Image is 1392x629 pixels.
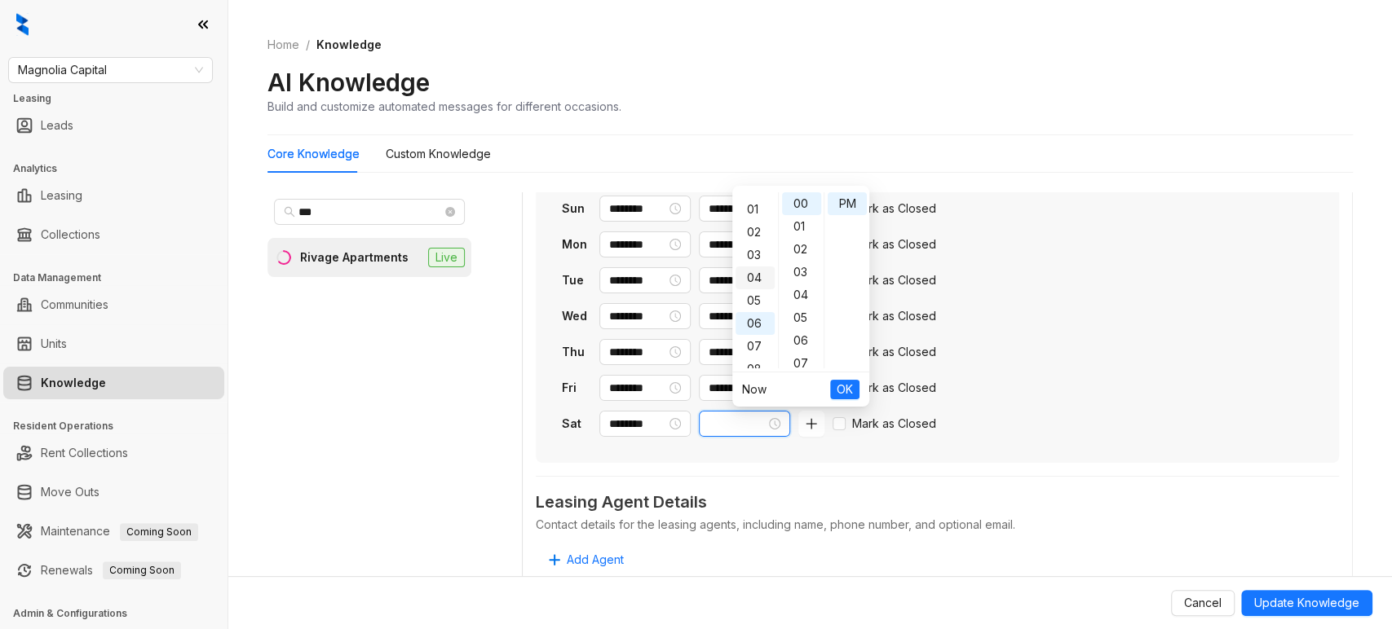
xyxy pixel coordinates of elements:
li: Renewals [3,554,224,587]
div: Thu [562,343,591,361]
div: Build and customize automated messages for different occasions. [267,98,621,115]
div: 04 [782,284,821,306]
span: close-circle [445,207,455,217]
button: Add Agent [536,547,637,573]
span: Mark as Closed [846,343,943,361]
div: Core Knowledge [267,145,360,163]
span: Mark as Closed [846,200,943,218]
li: Knowledge [3,367,224,399]
h3: Analytics [13,161,228,176]
h3: Data Management [13,271,228,285]
div: Sun [562,200,591,218]
span: Mark as Closed [846,415,943,433]
a: Now [742,382,767,396]
span: Coming Soon [103,561,181,579]
li: Collections [3,218,224,251]
div: 01 [782,215,821,238]
h3: Leasing [13,91,228,106]
div: 02 [782,238,821,261]
h3: Admin & Configurations [13,606,228,621]
span: Add Agent [567,551,624,569]
span: Mark as Closed [846,379,943,397]
div: 01 [736,198,775,221]
a: Units [41,328,67,360]
div: 06 [736,312,775,335]
span: Mark as Closed [846,235,943,253]
div: Fri [562,379,591,397]
div: Tue [562,271,591,289]
div: Wed [562,307,591,325]
span: Live [428,248,465,267]
span: search [284,206,295,218]
div: Custom Knowledge [386,145,491,163]
span: Mark as Closed [846,271,943,289]
li: Leads [3,109,224,142]
a: Collections [41,218,100,251]
a: Leasing [41,179,82,212]
li: Maintenance [3,515,224,548]
div: Rivage Apartments [300,249,409,266]
a: Leads [41,109,73,142]
span: Leasing Agent Details [536,490,1339,515]
div: 04 [736,266,775,289]
span: OK [837,380,853,398]
div: 02 [736,221,775,244]
li: Units [3,328,224,360]
a: Rent Collections [41,437,128,469]
li: / [306,36,310,54]
span: Magnolia Capital [18,58,203,82]
span: Knowledge [316,37,382,51]
li: Rent Collections [3,437,224,469]
div: 07 [782,352,821,375]
div: PM [828,192,867,215]
div: Sat [562,415,591,433]
div: 07 [736,335,775,358]
div: 05 [782,306,821,329]
li: Move Outs [3,476,224,508]
img: logo [16,13,29,36]
span: Coming Soon [120,523,198,541]
div: 00 [782,192,821,215]
button: OK [830,380,860,399]
li: Communities [3,288,224,321]
h3: Resident Operations [13,419,228,433]
div: 08 [736,358,775,380]
div: Contact details for the leasing agents, including name, phone number, and optional email. [536,516,1339,534]
a: Home [264,36,303,54]
li: Leasing [3,179,224,212]
a: Communities [41,288,108,321]
div: 03 [782,261,821,284]
div: 05 [736,289,775,312]
div: Mon [562,235,591,253]
div: 03 [736,244,775,266]
a: Knowledge [41,367,106,399]
div: 06 [782,329,821,352]
a: RenewalsComing Soon [41,554,181,587]
span: Mark as Closed [846,307,943,325]
span: plus [805,417,818,430]
a: Move Outs [41,476,99,508]
h2: AI Knowledge [267,67,430,98]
